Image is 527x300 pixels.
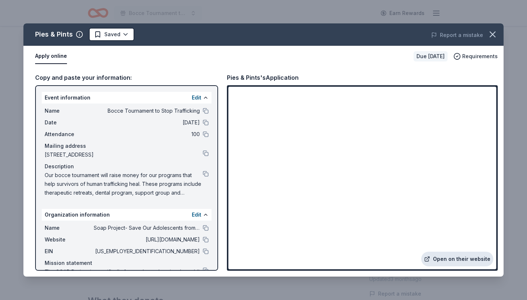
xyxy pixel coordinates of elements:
[94,235,200,244] span: [URL][DOMAIN_NAME]
[462,52,498,61] span: Requirements
[94,224,200,232] span: Soap Project- Save Our Adolescents from Prostitution
[192,210,201,219] button: Edit
[414,51,448,61] div: Due [DATE]
[192,93,201,102] button: Edit
[89,28,134,41] button: Saved
[431,31,483,40] button: Report a mistake
[45,118,94,127] span: Date
[421,252,493,266] a: Open on their website
[45,150,203,159] span: [STREET_ADDRESS]
[94,247,200,256] span: [US_EMPLOYER_IDENTIFICATION_NUMBER]
[104,30,120,39] span: Saved
[227,73,299,82] div: Pies & Pints's Application
[94,118,200,127] span: [DATE]
[45,142,209,150] div: Mailing address
[45,235,94,244] span: Website
[45,224,94,232] span: Name
[35,49,67,64] button: Apply online
[45,259,209,267] div: Mission statement
[45,106,94,115] span: Name
[42,209,212,221] div: Organization information
[94,106,200,115] span: Bocce Tournament to Stop Trafficking
[42,92,212,104] div: Event information
[45,162,209,171] div: Description
[453,52,498,61] button: Requirements
[35,29,73,40] div: Pies & Pints
[35,73,218,82] div: Copy and paste your information:
[45,267,203,294] span: The SOAP Project is specifically focused on educating the public to increase awareness of the pre...
[94,130,200,139] span: 100
[45,130,94,139] span: Attendance
[45,247,94,256] span: EIN
[45,171,203,197] span: Our bocce tournament will raise money for our programs that help survivors of human trafficking h...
